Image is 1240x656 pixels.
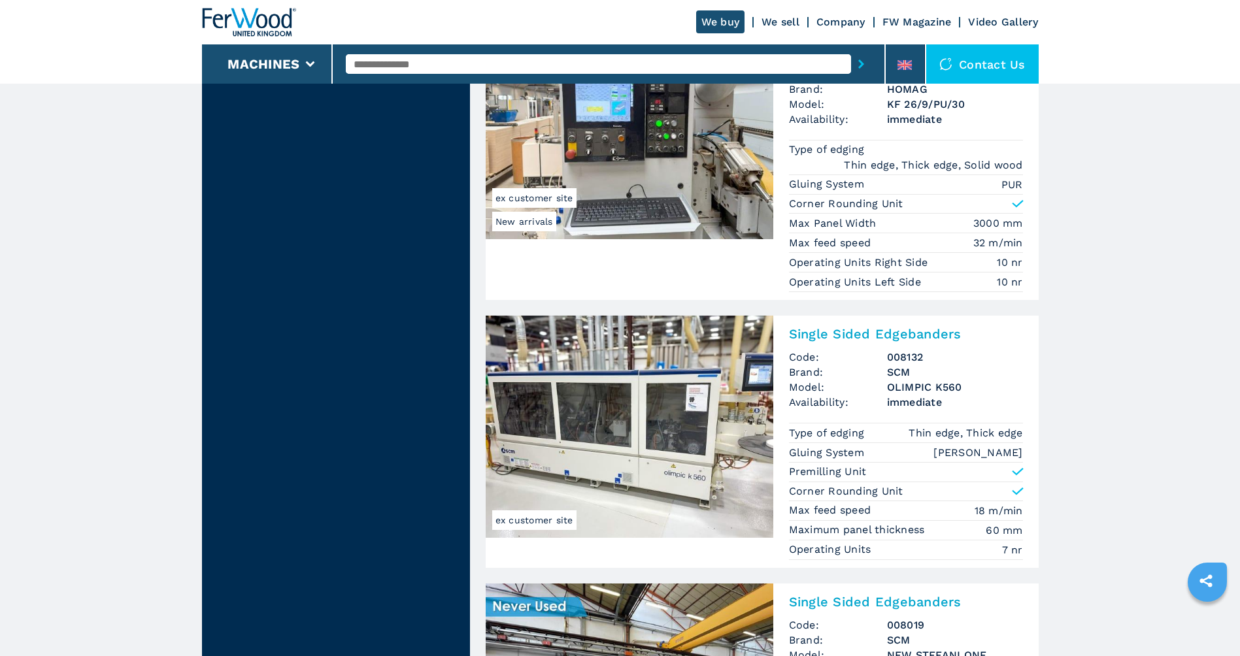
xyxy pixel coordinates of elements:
span: ex customer site [492,188,577,208]
p: Max Panel Width [789,216,880,231]
span: Model: [789,380,887,395]
span: Availability: [789,112,887,127]
em: Thin edge, Thick edge, Solid wood [844,157,1022,172]
h3: HOMAG [887,82,1023,97]
span: New arrivals [492,212,556,231]
a: FW Magazine [882,16,952,28]
h2: Single Sided Edgebanders [789,594,1023,610]
em: [PERSON_NAME] [933,445,1022,460]
h3: SCM [887,632,1023,648]
a: Single Sided Edgebanders SCM OLIMPIC K560ex customer siteSingle Sided EdgebandersCode:008132Brand... [486,316,1039,568]
span: Availability: [789,395,887,410]
a: sharethis [1190,565,1222,597]
p: Corner Rounding Unit [789,197,903,211]
p: Type of edging [789,426,868,440]
a: We sell [762,16,799,28]
p: Maximum panel thickness [789,523,928,537]
p: Gluing System [789,446,868,460]
span: Brand: [789,365,887,380]
span: immediate [887,395,1023,410]
span: Code: [789,617,887,632]
h2: Single Sided Edgebanders [789,326,1023,342]
h3: 008132 [887,350,1023,365]
em: 7 nr [1002,542,1023,557]
em: 10 nr [997,274,1022,289]
button: submit-button [851,49,871,79]
p: Max feed speed [789,503,875,517]
span: Brand: [789,82,887,97]
a: We buy [696,10,745,33]
div: Contact us [926,44,1039,84]
a: Video Gallery [968,16,1038,28]
p: Premilling Unit [789,465,867,479]
p: Operating Units Right Side [789,255,931,270]
a: Double Sided Squaring/Edgebanding Machines HOMAG KF 26/9/PU/30New arrivalsex customer siteDouble ... [486,17,1039,300]
span: Code: [789,350,887,365]
a: Company [816,16,865,28]
h3: 008019 [887,617,1023,632]
img: Single Sided Edgebanders SCM OLIMPIC K560 [486,316,773,538]
p: Operating Units Left Side [789,275,925,289]
img: Double Sided Squaring/Edgebanding Machines HOMAG KF 26/9/PU/30 [486,17,773,239]
em: PUR [1001,177,1023,192]
span: ex customer site [492,510,577,530]
em: 3000 mm [973,216,1023,231]
p: Gluing System [789,177,868,191]
em: 32 m/min [973,235,1023,250]
span: immediate [887,112,1023,127]
img: Ferwood [202,8,296,37]
img: Contact us [939,57,952,71]
p: Type of edging [789,142,868,157]
button: Machines [227,56,299,72]
p: Operating Units [789,542,875,557]
span: Model: [789,97,887,112]
em: 10 nr [997,255,1022,270]
em: 18 m/min [975,503,1023,518]
p: Corner Rounding Unit [789,484,903,499]
h3: KF 26/9/PU/30 [887,97,1023,112]
h3: SCM [887,365,1023,380]
em: 60 mm [986,523,1022,538]
iframe: Chat [1184,597,1230,646]
p: Max feed speed [789,236,875,250]
em: Thin edge, Thick edge [909,425,1022,440]
span: Brand: [789,632,887,648]
h3: OLIMPIC K560 [887,380,1023,395]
